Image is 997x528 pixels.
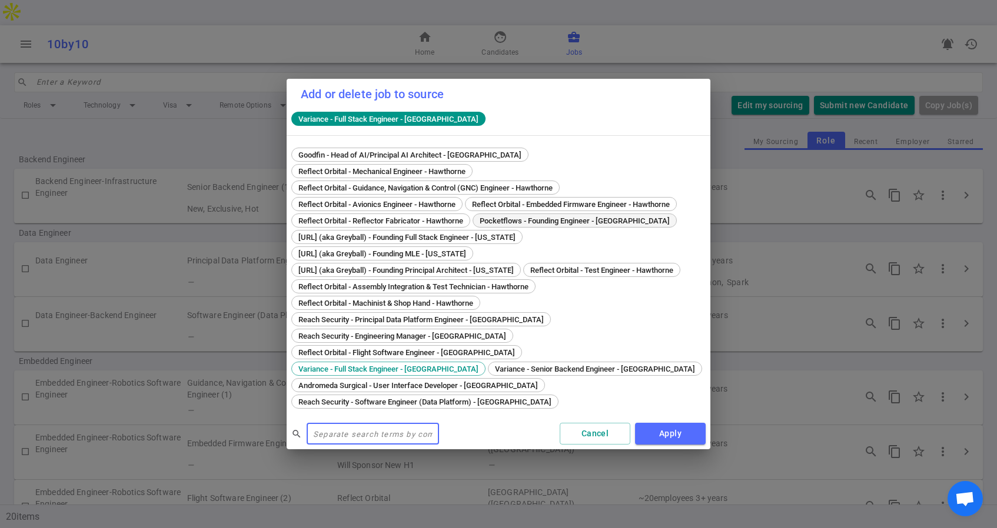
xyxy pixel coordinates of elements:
[294,183,557,192] span: Reflect Orbital - Guidance, Navigation & Control (GNC) Engineer - Hawthorne
[294,397,556,406] span: Reach Security - Software Engineer (Data Platform) - [GEOGRAPHIC_DATA]
[294,233,520,242] span: [URL] (aka Greyball) - Founding Full Stack Engineer - [US_STATE]
[291,429,302,439] span: search
[294,115,483,123] span: Variance - Full Stack Engineer - [GEOGRAPHIC_DATA]
[468,200,674,209] span: Reflect Orbital - Embedded Firmware Engineer - Hawthorne
[294,315,548,324] span: Reach Security - Principal Data Platform Engineer - [GEOGRAPHIC_DATA]
[476,216,674,225] span: Pocketflows - Founding Engineer - [GEOGRAPHIC_DATA]
[294,151,526,159] span: Goodfin - Head of AI/Principal AI Architect - [GEOGRAPHIC_DATA]
[294,365,483,373] span: Variance - Full Stack Engineer - [GEOGRAPHIC_DATA]
[560,423,630,445] button: Cancel
[294,282,533,291] span: Reflect Orbital - Assembly Integration & Test Technician - Hawthorne
[526,266,677,275] span: Reflect Orbital - Test Engineer - Hawthorne
[491,365,699,373] span: Variance - Senior Backend Engineer - [GEOGRAPHIC_DATA]
[287,79,710,109] h2: Add or delete job to source
[294,381,542,390] span: Andromeda Surgical - User Interface Developer - [GEOGRAPHIC_DATA]
[294,200,460,209] span: Reflect Orbital - Avionics Engineer - Hawthorne
[307,425,439,443] input: Separate search terms by comma or space
[294,332,510,340] span: Reach Security - Engineering Manager - [GEOGRAPHIC_DATA]
[294,266,518,275] span: [URL] (aka Greyball) - Founding Principal Architect - [US_STATE]
[294,167,470,176] span: Reflect Orbital - Mechanical Engineer - Hawthorne
[294,249,470,258] span: [URL] (aka Greyball) - Founding MLE - [US_STATE]
[294,348,519,357] span: Reflect Orbital - Flight Software Engineer - [GEOGRAPHIC_DATA]
[294,216,467,225] span: Reflect Orbital - Reflector Fabricator - Hawthorne
[948,481,983,516] div: Open chat
[635,423,706,445] button: Apply
[294,299,477,308] span: Reflect Orbital - Machinist & Shop Hand - Hawthorne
